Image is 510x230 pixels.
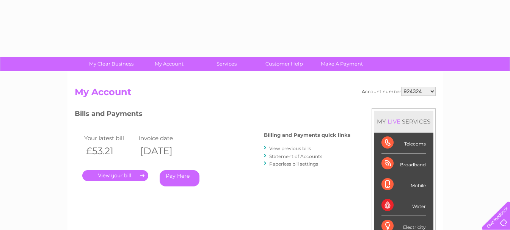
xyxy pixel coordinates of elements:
td: Your latest bill [82,133,137,143]
a: Paperless bill settings [269,161,318,167]
h3: Bills and Payments [75,108,350,122]
div: Broadband [381,153,426,174]
td: Invoice date [137,133,191,143]
div: Telecoms [381,133,426,153]
th: £53.21 [82,143,137,159]
h2: My Account [75,87,436,101]
div: MY SERVICES [374,111,433,132]
th: [DATE] [137,143,191,159]
div: Mobile [381,174,426,195]
div: Water [381,195,426,216]
a: . [82,170,148,181]
a: Statement of Accounts [269,153,322,159]
h4: Billing and Payments quick links [264,132,350,138]
a: View previous bills [269,146,311,151]
a: Services [195,57,258,71]
a: Customer Help [253,57,315,71]
div: Account number [362,87,436,96]
a: My Clear Business [80,57,143,71]
a: Pay Here [160,170,199,186]
div: LIVE [386,118,402,125]
a: My Account [138,57,200,71]
a: Make A Payment [311,57,373,71]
